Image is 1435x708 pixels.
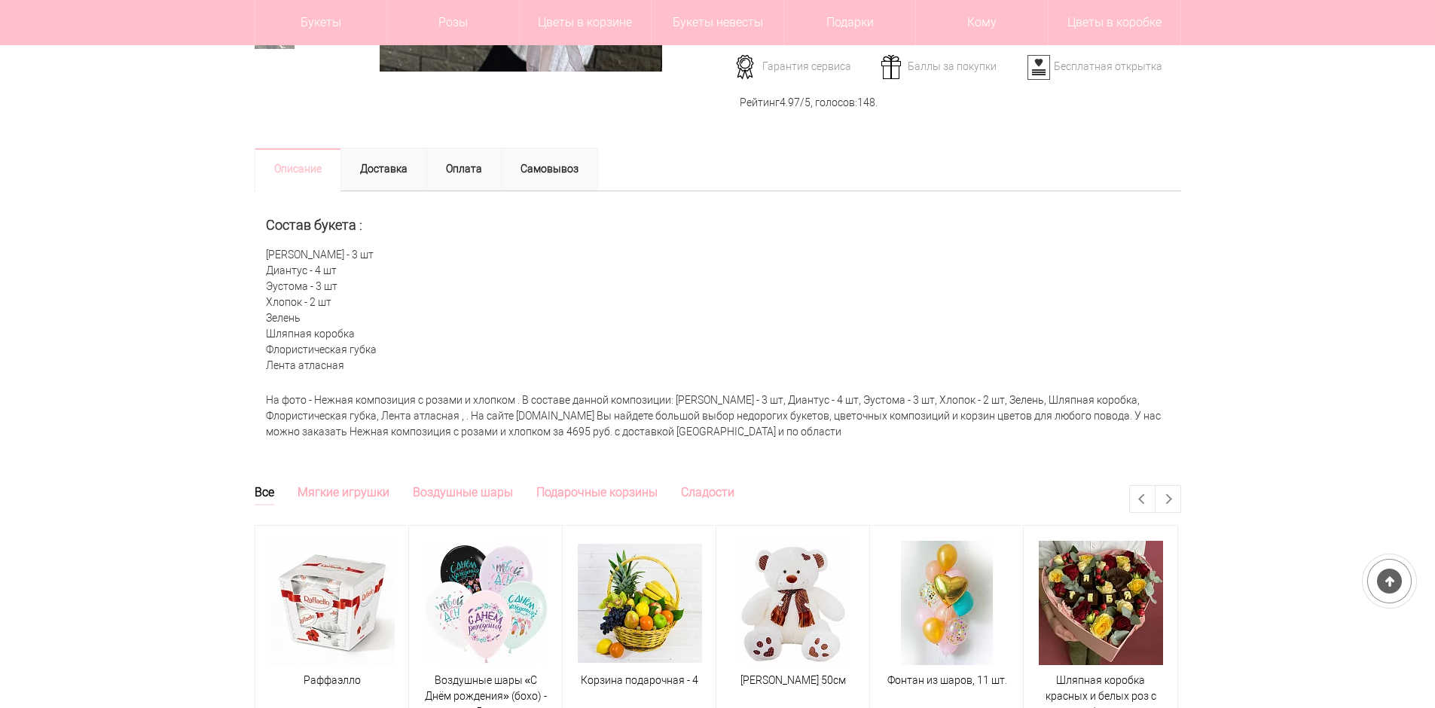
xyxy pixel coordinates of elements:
[780,96,800,108] span: 4.97
[1156,486,1180,512] a: Next
[731,60,879,73] div: Гарантия сервиса
[255,485,274,505] a: Все
[887,674,1007,686] a: Фонтан из шаров, 11 шт.
[681,485,734,504] a: Сладости
[536,485,658,504] a: Подарочные корзины
[740,674,846,686] a: [PERSON_NAME] 50см
[298,485,389,504] a: Мягкие игрушки
[255,385,1181,447] div: На фото - Нежная композиция с розами и хлопком . В составе данной композиции: [PERSON_NAME] - 3 ш...
[255,191,1181,386] div: [PERSON_NAME] - 3 шт Диантус - 4 шт Эустома - 3 шт Хлопок - 2 шт Зелень Шляпная коробка Флористич...
[1022,60,1171,73] div: Бесплатная открытка
[740,95,878,111] div: Рейтинг /5, голосов: .
[578,544,702,663] img: Корзина подарочная - 4
[340,148,427,191] a: Доставка
[270,541,395,665] img: Раффаэлло
[266,218,1170,233] h2: Состав букета :
[304,674,361,686] a: Раффаэлло
[901,541,993,665] img: Фонтан из шаров, 11 шт.
[1130,486,1155,512] a: Previous
[857,96,875,108] span: 148
[424,541,548,665] img: Воздушные шары «С Днём рождения» (бохо) - 5шт
[426,148,502,191] a: Оплата
[255,148,341,191] a: Описание
[737,541,850,665] img: Медведь Тони 50см
[876,60,1024,73] div: Баллы за покупки
[1039,541,1163,665] img: Шляпная коробка красных и белых роз с конфетами
[581,674,698,686] a: Корзина подарочная - 4
[413,485,513,504] a: Воздушные шары
[501,148,598,191] a: Самовывоз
